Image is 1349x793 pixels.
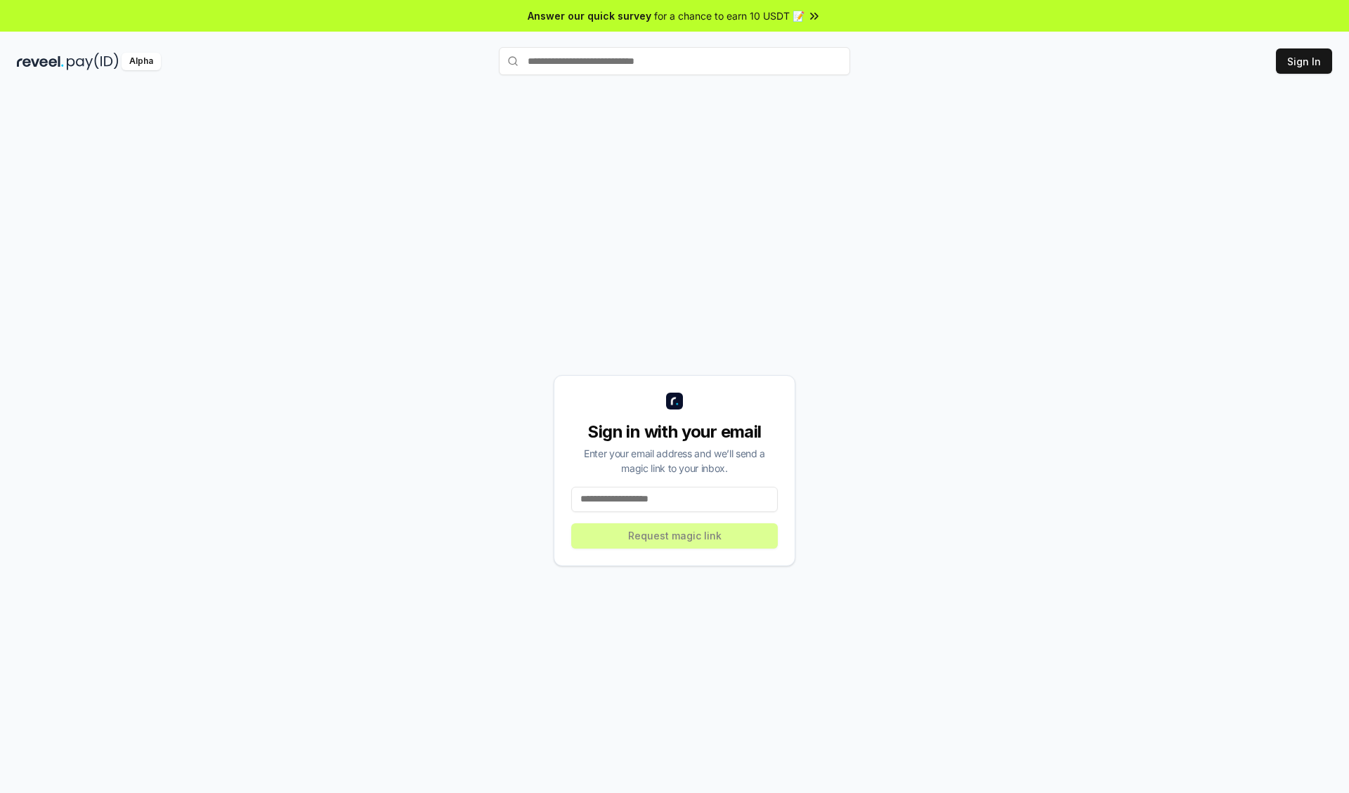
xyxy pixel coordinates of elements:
img: pay_id [67,53,119,70]
div: Enter your email address and we’ll send a magic link to your inbox. [571,446,778,476]
button: Sign In [1276,48,1332,74]
span: Answer our quick survey [528,8,651,23]
div: Sign in with your email [571,421,778,443]
img: reveel_dark [17,53,64,70]
img: logo_small [666,393,683,409]
div: Alpha [122,53,161,70]
span: for a chance to earn 10 USDT 📝 [654,8,804,23]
